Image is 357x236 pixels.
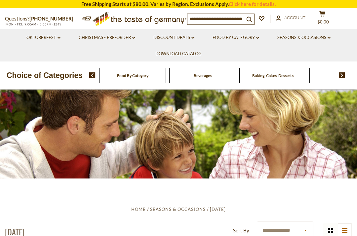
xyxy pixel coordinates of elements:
[131,207,146,212] a: Home
[284,15,305,20] span: Account
[155,50,202,58] a: Download Catalog
[194,73,212,78] a: Beverages
[210,207,226,212] a: [DATE]
[339,72,345,78] img: next arrow
[277,34,331,41] a: Seasons & Occasions
[252,73,294,78] a: Baking, Cakes, Desserts
[229,1,276,7] a: Click here for details.
[117,73,148,78] a: Food By Category
[312,11,332,27] button: $0.00
[5,15,78,23] p: Questions?
[213,34,259,41] a: Food By Category
[317,19,329,24] span: $0.00
[79,34,135,41] a: Christmas - PRE-ORDER
[276,14,305,21] a: Account
[29,16,73,21] a: [PHONE_NUMBER]
[150,207,205,212] a: Seasons & Occasions
[233,226,251,235] label: Sort By:
[26,34,60,41] a: Oktoberfest
[5,22,61,26] span: MON - FRI, 9:00AM - 5:00PM (EST)
[153,34,194,41] a: Discount Deals
[89,72,96,78] img: previous arrow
